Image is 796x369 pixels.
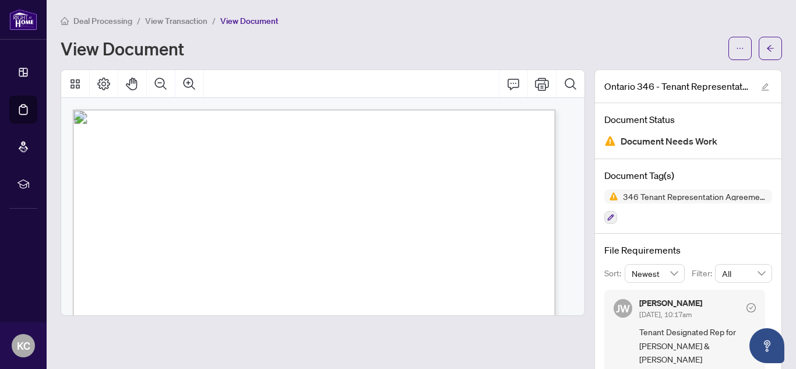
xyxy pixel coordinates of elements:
li: / [137,14,140,27]
span: ellipsis [736,44,744,52]
span: View Document [220,16,279,26]
span: Document Needs Work [621,133,717,149]
h4: File Requirements [604,243,772,257]
li: / [212,14,216,27]
span: Newest [632,265,678,282]
h4: Document Status [604,113,772,126]
h1: View Document [61,39,184,58]
img: Document Status [604,135,616,147]
span: Deal Processing [73,16,132,26]
span: JW [616,300,630,317]
span: edit [761,83,769,91]
p: Sort: [604,267,625,280]
h4: Document Tag(s) [604,168,772,182]
img: Status Icon [604,189,618,203]
span: [DATE], 10:17am [639,310,692,319]
h5: [PERSON_NAME] [639,299,702,307]
span: 346 Tenant Representation Agreement - Authority for Lease or Purchase [618,192,772,201]
button: Open asap [749,328,784,363]
span: home [61,17,69,25]
span: arrow-left [766,44,774,52]
span: KC [17,338,30,354]
span: View Transaction [145,16,207,26]
span: All [722,265,765,282]
p: Filter: [692,267,715,280]
img: logo [9,9,37,30]
span: Ontario 346 - Tenant Representation Agreement Authority for Lease or Purchase.pdf [604,79,750,93]
span: check-circle [746,303,756,312]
